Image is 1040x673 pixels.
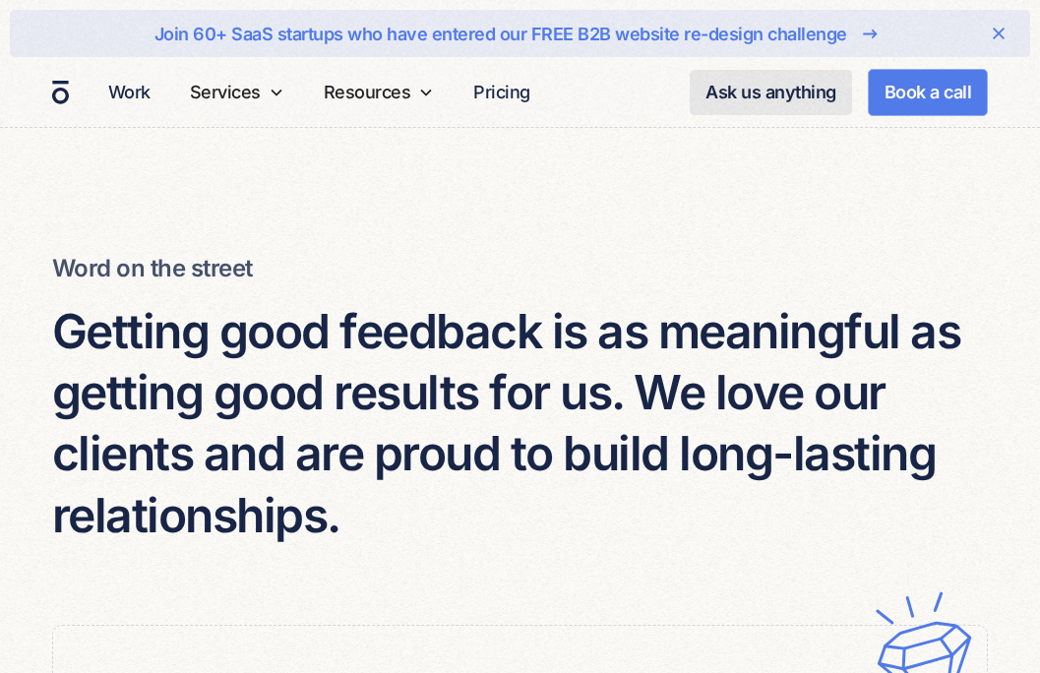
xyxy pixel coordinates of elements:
[465,73,538,111] a: Pricing
[324,79,411,105] div: Resources
[154,21,847,47] div: Join 60+ SaaS startups who have entered our FREE B2B website re-design challenge
[316,57,443,127] div: Resources
[100,73,158,111] a: Work
[52,301,988,547] h4: Getting good feedback is as meaningful as getting good results for us. We love our clients and ar...
[73,18,967,49] a: Join 60+ SaaS startups who have entered our FREE B2B website re-design challenge
[52,80,69,105] a: home
[690,70,852,115] a: Ask us anything
[182,57,292,127] div: Services
[868,69,989,116] a: Book a call
[190,79,261,105] div: Services
[52,252,988,285] h6: Word on the street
